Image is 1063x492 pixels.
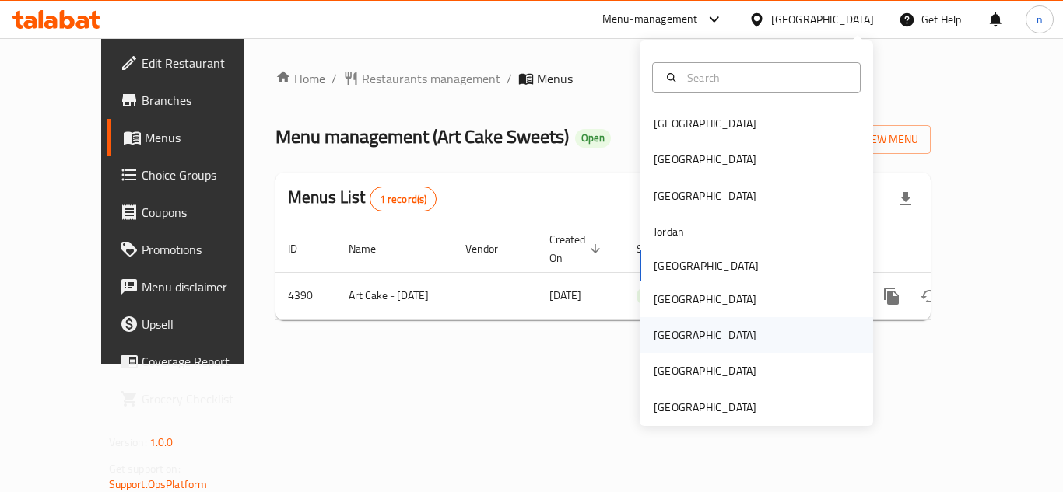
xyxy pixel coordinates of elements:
a: Branches [107,82,279,119]
span: Name [349,239,396,258]
a: Choice Groups [107,156,279,194]
div: [GEOGRAPHIC_DATA] [654,115,756,132]
button: more [873,277,910,315]
span: Open [575,131,611,145]
span: Menu management ( Art Cake Sweets ) [275,119,569,154]
span: n [1037,11,1043,28]
span: Edit Restaurant [142,54,266,72]
span: 1 record(s) [370,192,437,207]
span: Promotions [142,240,266,259]
span: Menu disclaimer [142,277,266,296]
span: 1.0.0 [149,432,174,452]
span: Branches [142,91,266,110]
div: [GEOGRAPHIC_DATA] [771,11,874,28]
span: Get support on: [109,459,181,479]
div: [GEOGRAPHIC_DATA] [654,399,756,416]
div: Active [637,287,676,305]
input: Search [681,69,851,86]
a: Grocery Checklist [107,380,279,417]
span: Menus [145,128,266,147]
span: Version: [109,432,147,452]
div: Menu-management [602,10,698,29]
span: Coupons [142,203,266,222]
div: [GEOGRAPHIC_DATA] [654,151,756,168]
span: Restaurants management [362,69,500,88]
div: Total records count [370,187,437,211]
a: Coverage Report [107,343,279,380]
a: Home [275,69,325,88]
span: Active [637,288,676,305]
div: [GEOGRAPHIC_DATA] [654,187,756,204]
a: Upsell [107,305,279,343]
h2: Menus List [288,186,437,211]
td: Art Cake - [DATE] [336,272,453,319]
div: [GEOGRAPHIC_DATA] [654,326,756,344]
span: Grocery Checklist [142,389,266,408]
span: Upsell [142,315,266,333]
span: Created On [549,230,605,267]
div: Open [575,129,611,148]
a: Promotions [107,231,279,268]
div: Jordan [654,223,684,240]
div: Export file [887,180,924,218]
td: 4390 [275,272,336,319]
span: ID [288,239,317,258]
nav: breadcrumb [275,69,931,88]
span: Coverage Report [142,352,266,371]
button: Change Status [910,277,948,315]
a: Menus [107,119,279,156]
li: / [507,69,512,88]
span: Status [637,239,687,258]
span: Menus [537,69,573,88]
span: [DATE] [549,285,581,305]
a: Restaurants management [343,69,500,88]
a: Menu disclaimer [107,268,279,305]
a: Edit Restaurant [107,44,279,82]
li: / [332,69,337,88]
span: Vendor [465,239,518,258]
div: [GEOGRAPHIC_DATA] [654,291,756,308]
div: [GEOGRAPHIC_DATA] [654,362,756,379]
span: Choice Groups [142,166,266,184]
a: Coupons [107,194,279,231]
